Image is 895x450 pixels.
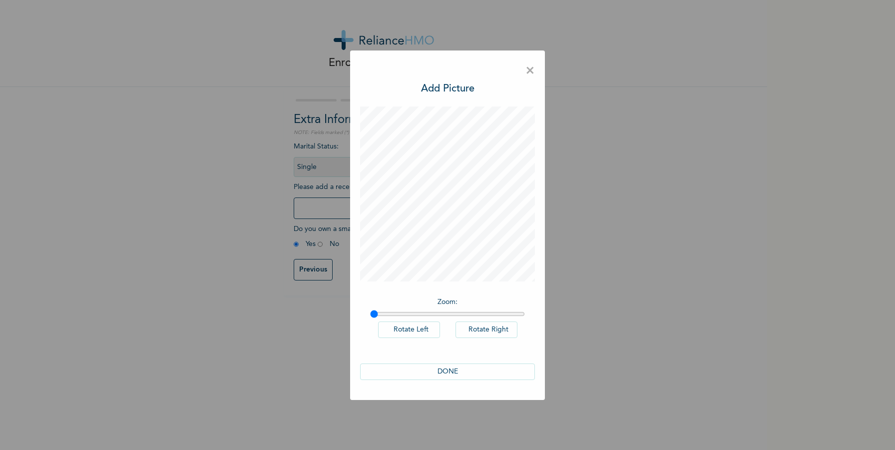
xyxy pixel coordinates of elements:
[525,60,535,81] span: ×
[421,81,474,96] h3: Add Picture
[455,321,517,338] button: Rotate Right
[294,183,473,224] span: Please add a recent Passport Photograph
[378,321,440,338] button: Rotate Left
[370,297,525,307] p: Zoom :
[360,363,535,380] button: DONE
